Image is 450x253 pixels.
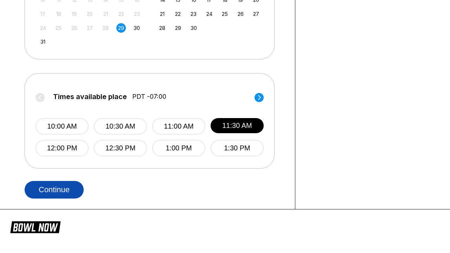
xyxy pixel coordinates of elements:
[116,23,126,33] div: Choose Friday, August 29th, 2025
[157,9,167,19] div: Choose Sunday, September 21st, 2025
[85,9,95,19] div: Not available Wednesday, August 20th, 2025
[211,118,264,133] button: 11:30 AM
[116,9,126,19] div: Not available Friday, August 22nd, 2025
[38,23,48,33] div: Not available Sunday, August 24th, 2025
[173,9,183,19] div: Choose Monday, September 22nd, 2025
[94,118,147,135] button: 10:30 AM
[85,23,95,33] div: Not available Wednesday, August 27th, 2025
[236,9,245,19] div: Choose Friday, September 26th, 2025
[132,9,142,19] div: Not available Saturday, August 23rd, 2025
[205,9,214,19] div: Choose Wednesday, September 24th, 2025
[54,23,63,33] div: Not available Monday, August 25th, 2025
[38,37,48,46] div: Choose Sunday, August 31st, 2025
[36,140,89,156] button: 12:00 PM
[38,9,48,19] div: Not available Sunday, August 17th, 2025
[54,9,63,19] div: Not available Monday, August 18th, 2025
[189,9,198,19] div: Choose Tuesday, September 23rd, 2025
[132,93,166,100] span: PDT -07:00
[53,93,127,100] span: Times available place
[152,118,205,135] button: 11:00 AM
[152,140,205,156] button: 1:00 PM
[251,9,261,19] div: Choose Saturday, September 27th, 2025
[220,9,230,19] div: Choose Thursday, September 25th, 2025
[189,23,198,33] div: Choose Tuesday, September 30th, 2025
[101,9,110,19] div: Not available Thursday, August 21st, 2025
[211,140,264,156] button: 1:30 PM
[132,23,142,33] div: Choose Saturday, August 30th, 2025
[70,23,79,33] div: Not available Tuesday, August 26th, 2025
[101,23,110,33] div: Not available Thursday, August 28th, 2025
[70,9,79,19] div: Not available Tuesday, August 19th, 2025
[94,140,147,156] button: 12:30 PM
[36,118,89,135] button: 10:00 AM
[25,181,84,199] button: Continue
[157,23,167,33] div: Choose Sunday, September 28th, 2025
[173,23,183,33] div: Choose Monday, September 29th, 2025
